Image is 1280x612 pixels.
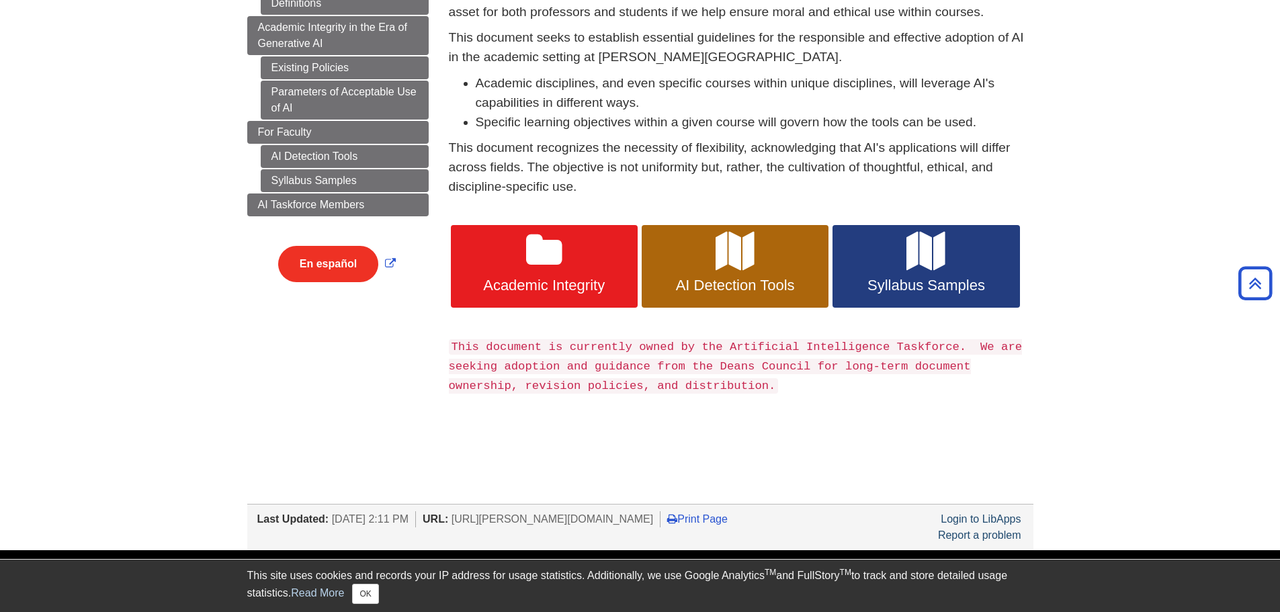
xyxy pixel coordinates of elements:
p: This document recognizes the necessity of flexibility, acknowledging that AI's applications will ... [449,138,1033,196]
li: Specific learning objectives within a given course will govern how the tools can be used. [476,113,1033,132]
a: AI Taskforce Members [247,193,429,216]
a: Back to Top [1234,274,1277,292]
a: Report a problem [938,529,1021,541]
span: AI Detection Tools [652,277,818,294]
a: AI Detection Tools [642,225,828,308]
a: Print Page [667,513,728,525]
sup: TM [840,568,851,577]
a: Syllabus Samples [261,169,429,192]
a: Link opens in new window [275,258,399,269]
p: This document seeks to establish essential guidelines for the responsible and effective adoption ... [449,28,1033,67]
span: [DATE] 2:11 PM [332,513,409,525]
a: Existing Policies [261,56,429,79]
a: AI Detection Tools [261,145,429,168]
a: Parameters of Acceptable Use of AI [261,81,429,120]
a: Academic Integrity [451,225,638,308]
span: Academic Integrity [461,277,628,294]
span: [URL][PERSON_NAME][DOMAIN_NAME] [452,513,654,525]
span: AI Taskforce Members [258,199,365,210]
span: Syllabus Samples [843,277,1009,294]
a: For Faculty [247,121,429,144]
a: Syllabus Samples [833,225,1019,308]
span: Academic Integrity in the Era of Generative AI [258,21,407,49]
div: This site uses cookies and records your IP address for usage statistics. Additionally, we use Goo... [247,568,1033,604]
code: This document is currently owned by the Artificial Intelligence Taskforce. We are seeking adoptio... [449,339,1023,394]
span: URL: [423,513,448,525]
a: Academic Integrity in the Era of Generative AI [247,16,429,55]
a: Read More [291,587,344,599]
button: En español [278,246,378,282]
li: Academic disciplines, and even specific courses within unique disciplines, will leverage AI's cap... [476,74,1033,113]
i: Print Page [667,513,677,524]
span: For Faculty [258,126,312,138]
sup: TM [765,568,776,577]
span: Last Updated: [257,513,329,525]
button: Close [352,584,378,604]
a: Login to LibApps [941,513,1021,525]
